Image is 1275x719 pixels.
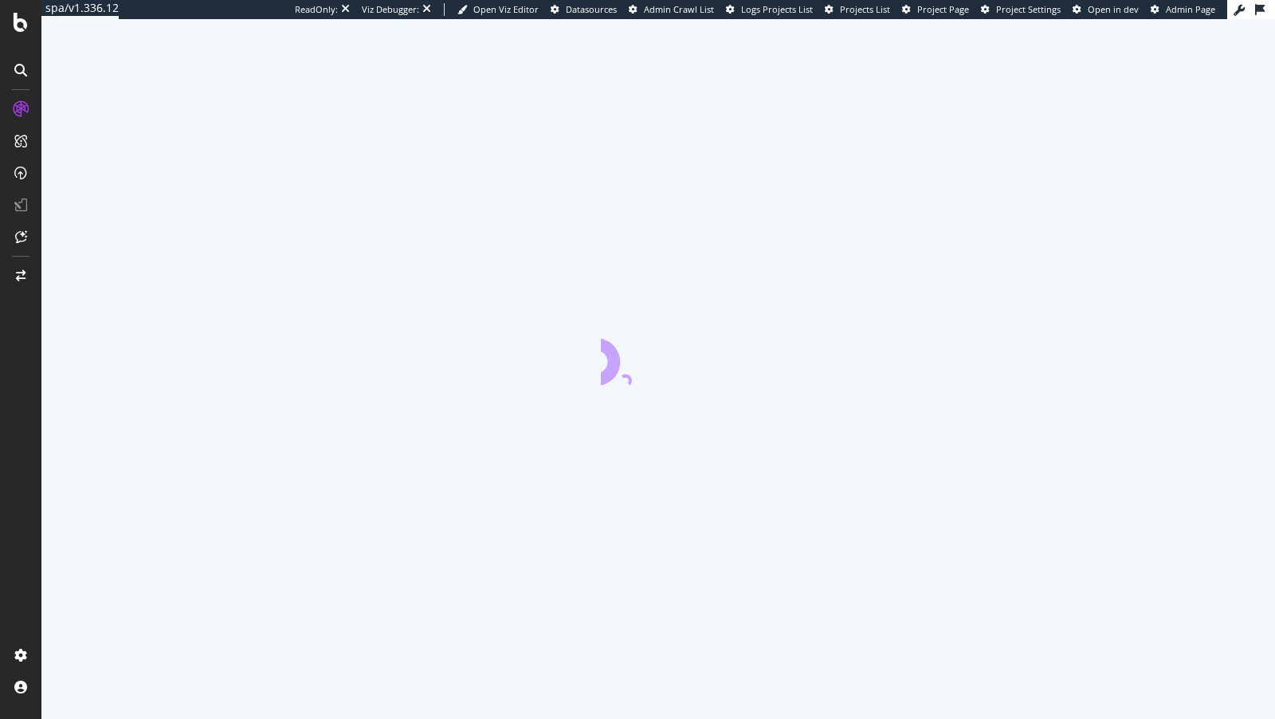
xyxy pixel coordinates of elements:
a: Open Viz Editor [457,3,539,16]
a: Project Settings [981,3,1061,16]
div: ReadOnly: [295,3,338,16]
div: Viz Debugger: [362,3,419,16]
a: Datasources [551,3,617,16]
span: Logs Projects List [741,3,813,15]
a: Admin Crawl List [629,3,714,16]
span: Admin Crawl List [644,3,714,15]
span: Datasources [566,3,617,15]
span: Project Page [917,3,969,15]
div: animation [601,328,716,385]
a: Project Page [902,3,969,16]
a: Admin Page [1151,3,1215,16]
a: Open in dev [1073,3,1139,16]
span: Open in dev [1088,3,1139,15]
span: Admin Page [1166,3,1215,15]
span: Project Settings [996,3,1061,15]
span: Projects List [840,3,890,15]
a: Logs Projects List [726,3,813,16]
a: Projects List [825,3,890,16]
span: Open Viz Editor [473,3,539,15]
